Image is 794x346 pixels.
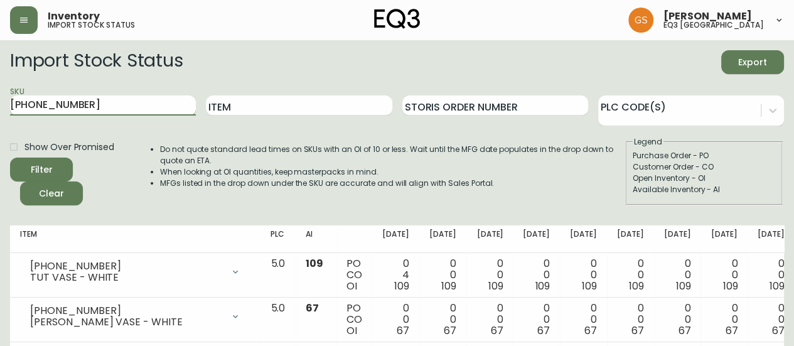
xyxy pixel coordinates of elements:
[382,303,409,337] div: 0 0
[633,150,776,161] div: Purchase Order - PO
[419,225,466,253] th: [DATE]
[260,225,296,253] th: PLC
[679,323,691,338] span: 67
[306,256,323,271] span: 109
[663,11,752,21] span: [PERSON_NAME]
[346,279,357,293] span: OI
[654,225,701,253] th: [DATE]
[346,258,362,292] div: PO CO
[444,323,456,338] span: 67
[346,303,362,337] div: PO CO
[629,279,644,293] span: 109
[30,186,73,202] span: Clear
[711,258,738,292] div: 0 0
[570,258,597,292] div: 0 0
[772,323,785,338] span: 67
[722,279,738,293] span: 109
[10,225,260,253] th: Item
[523,258,550,292] div: 0 0
[491,323,503,338] span: 67
[617,258,644,292] div: 0 0
[382,258,409,292] div: 0 4
[617,303,644,337] div: 0 0
[570,303,597,337] div: 0 0
[663,21,764,29] h5: eq3 [GEOGRAPHIC_DATA]
[664,303,691,337] div: 0 0
[560,225,607,253] th: [DATE]
[30,316,223,328] div: [PERSON_NAME] VASE - WHITE
[537,323,550,338] span: 67
[160,144,625,166] li: Do not quote standard lead times on SKUs with an OI of 10 or less. Wait until the MFG date popula...
[513,225,560,253] th: [DATE]
[260,298,296,342] td: 5.0
[633,184,776,195] div: Available Inventory - AI
[711,303,738,337] div: 0 0
[631,323,644,338] span: 67
[441,279,456,293] span: 109
[260,253,296,298] td: 5.0
[582,279,597,293] span: 109
[429,303,456,337] div: 0 0
[30,261,223,272] div: [PHONE_NUMBER]
[20,303,250,330] div: [PHONE_NUMBER][PERSON_NAME] VASE - WHITE
[346,323,357,338] span: OI
[466,225,513,253] th: [DATE]
[758,258,785,292] div: 0 0
[633,136,663,148] legend: Legend
[394,279,409,293] span: 109
[700,225,748,253] th: [DATE]
[584,323,597,338] span: 67
[30,305,223,316] div: [PHONE_NUMBER]
[10,158,73,181] button: Filter
[10,50,183,74] h2: Import Stock Status
[306,301,319,315] span: 67
[770,279,785,293] span: 109
[535,279,550,293] span: 109
[721,50,784,74] button: Export
[30,272,223,283] div: TUT VASE - WHITE
[607,225,654,253] th: [DATE]
[664,258,691,292] div: 0 0
[523,303,550,337] div: 0 0
[476,303,503,337] div: 0 0
[725,323,738,338] span: 67
[374,9,421,29] img: logo
[476,258,503,292] div: 0 0
[24,141,114,154] span: Show Over Promised
[48,11,100,21] span: Inventory
[20,181,83,205] button: Clear
[488,279,503,293] span: 109
[397,323,409,338] span: 67
[296,225,336,253] th: AI
[48,21,135,29] h5: import stock status
[31,162,53,178] div: Filter
[758,303,785,337] div: 0 0
[633,173,776,184] div: Open Inventory - OI
[160,178,625,189] li: MFGs listed in the drop down under the SKU are accurate and will align with Sales Portal.
[731,55,774,70] span: Export
[429,258,456,292] div: 0 0
[372,225,419,253] th: [DATE]
[633,161,776,173] div: Customer Order - CO
[628,8,653,33] img: 6b403d9c54a9a0c30f681d41f5fc2571
[20,258,250,286] div: [PHONE_NUMBER]TUT VASE - WHITE
[160,166,625,178] li: When looking at OI quantities, keep masterpacks in mind.
[676,279,691,293] span: 109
